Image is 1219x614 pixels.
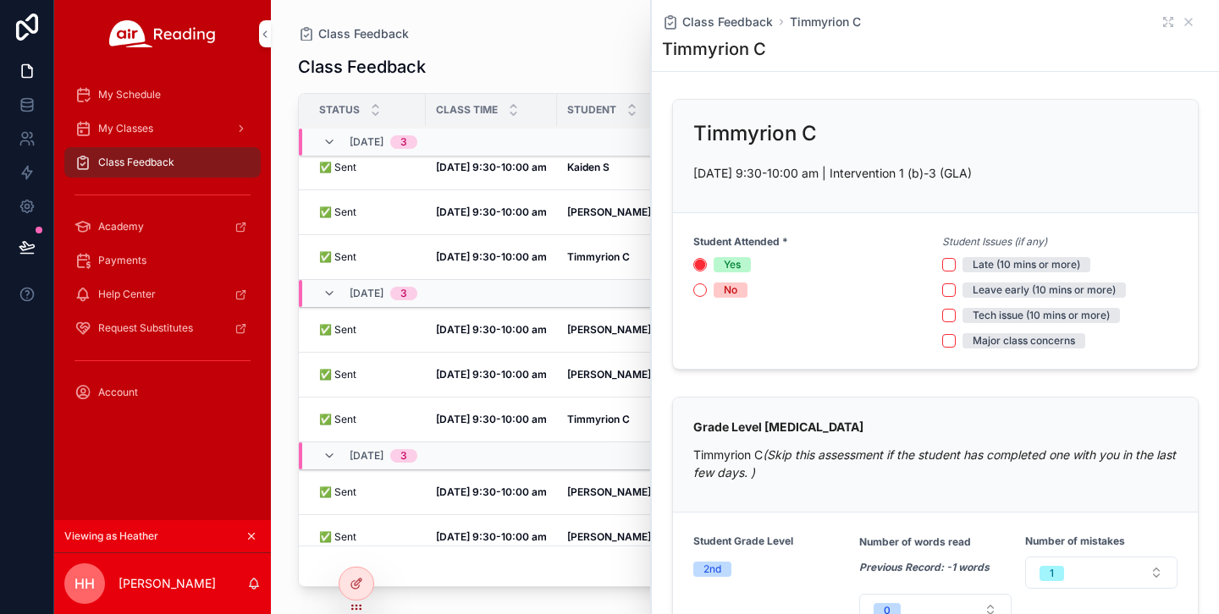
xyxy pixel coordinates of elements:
a: ✅ Sent [319,530,416,544]
div: Yes [724,257,741,272]
button: Select Button [1025,556,1178,589]
strong: [PERSON_NAME] M [567,485,663,498]
strong: [DATE] 9:30-10:00 am [436,485,547,498]
a: [DATE] 9:30-10:00 am [436,485,547,499]
strong: Number of mistakes [1025,535,1125,548]
strong: [DATE] 9:30-10:00 am [436,206,547,218]
a: [DATE] 9:30-10:00 am [436,413,547,426]
a: [DATE] 9:30-10:00 am [436,250,547,264]
a: [DATE] 9:30-10:00 am [436,323,547,337]
span: [DATE] [350,135,383,149]
a: [DATE] 9:30-10:00 am [436,368,547,381]
span: Viewing as Heather [64,529,158,543]
strong: [DATE] 9:30-10:00 am [436,530,547,543]
span: ✅ Sent [319,161,356,174]
a: [PERSON_NAME] M [567,206,708,219]
a: My Schedule [64,79,261,110]
p: [PERSON_NAME] [119,575,216,592]
em: Previous Record: -1 words [859,561,990,573]
strong: [PERSON_NAME] [567,530,651,543]
strong: [DATE] 9:30-10:00 am [436,323,547,336]
a: [PERSON_NAME] M [567,485,708,499]
span: ✅ Sent [319,413,356,426]
a: ✅ Sent [319,368,416,381]
span: ✅ Sent [319,206,356,219]
strong: Student Grade Level [693,535,793,548]
a: Class Feedback [662,14,773,30]
a: Timmyrion C [567,413,708,426]
span: Class Feedback [318,25,409,42]
span: Academy [98,220,144,233]
span: Student [567,103,616,117]
strong: [PERSON_NAME] M [567,323,663,336]
strong: Timmyrion C [567,413,630,425]
h2: Timmyrion C [693,120,817,147]
p: [DATE] 9:30-10:00 am | Intervention 1 (b)-3 (GLA) [693,164,1178,182]
a: Timmyrion C [790,14,861,30]
a: ✅ Sent [319,413,416,426]
em: (Skip this assessment if the student has completed one with you in the last few days. ) [693,447,1176,480]
span: ✅ Sent [319,250,356,264]
div: 3 [400,287,407,300]
a: Account [64,377,261,408]
span: My Classes [98,122,153,135]
div: 3 [400,135,407,149]
strong: Number of words read [859,535,971,548]
a: Request Substitutes [64,313,261,343]
span: My Schedule [98,88,161,101]
a: Academy [64,211,261,242]
strong: [DATE] 9:30-10:00 am [436,161,547,173]
span: Payments [98,254,146,267]
strong: [PERSON_NAME] M [567,206,663,218]
a: [PERSON_NAME] [567,368,708,381]
div: Major class concerns [973,333,1075,348]
a: Class Feedback [64,147,261,178]
a: My Classes [64,113,261,144]
span: Class Feedback [98,156,174,169]
a: Class Feedback [298,25,409,42]
a: [DATE] 9:30-10:00 am [436,530,547,544]
a: ✅ Sent [319,206,416,219]
span: Help Center [98,288,156,301]
div: 3 [400,449,407,463]
h1: Timmyrion C [662,37,766,61]
strong: Grade Level [MEDICAL_DATA] [693,419,863,434]
span: ✅ Sent [319,530,356,544]
span: ✅ Sent [319,485,356,499]
strong: [PERSON_NAME] [567,368,651,381]
div: No [724,282,737,298]
span: ✅ Sent [319,323,356,337]
a: [DATE] 9:30-10:00 am [436,206,547,219]
span: Class Time [436,103,498,117]
a: ✅ Sent [319,485,416,499]
span: Account [98,386,138,399]
a: ✅ Sent [319,323,416,337]
a: Help Center [64,279,261,310]
div: scrollable content [54,68,271,430]
a: [PERSON_NAME] [567,530,708,544]
img: App logo [109,20,216,47]
a: ✅ Sent [319,161,416,174]
a: [PERSON_NAME] M [567,323,708,337]
span: [DATE] [350,449,383,463]
span: [DATE] [350,287,383,300]
strong: [DATE] 9:30-10:00 am [436,368,547,381]
h1: Class Feedback [298,55,426,79]
a: [DATE] 9:30-10:00 am [436,161,547,174]
a: Timmyrion C [567,250,708,264]
span: Status [319,103,360,117]
span: Class Feedback [682,14,773,30]
div: Late (10 mins or more) [973,257,1080,272]
a: Kaiden S [567,161,708,174]
span: ✅ Sent [319,368,356,381]
span: HH [74,573,95,594]
p: Timmyrion C [693,446,1178,481]
a: ✅ Sent [319,250,416,264]
strong: Student Attended * [693,235,788,249]
span: Request Substitutes [98,321,193,335]
strong: [DATE] 9:30-10:00 am [436,250,547,263]
em: Student Issues (if any) [942,235,1047,249]
strong: Timmyrion C [567,250,630,263]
